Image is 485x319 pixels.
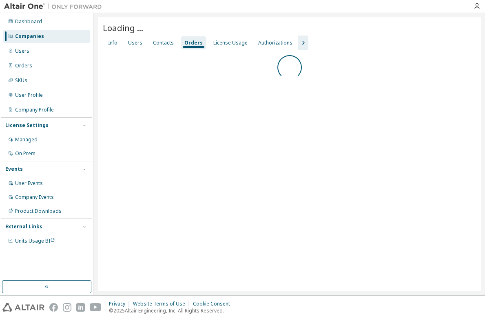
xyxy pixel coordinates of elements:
div: Orders [184,40,203,46]
img: altair_logo.svg [2,303,44,312]
div: User Events [15,180,43,187]
img: youtube.svg [90,303,102,312]
div: Events [5,166,23,172]
div: Website Terms of Use [133,301,193,307]
div: Users [15,48,29,54]
div: Companies [15,33,44,40]
span: Units Usage BI [15,237,55,244]
div: On Prem [15,150,35,157]
img: facebook.svg [49,303,58,312]
div: Dashboard [15,18,42,25]
div: Cookie Consent [193,301,235,307]
div: License Settings [5,122,49,129]
div: Contacts [153,40,174,46]
img: instagram.svg [63,303,71,312]
div: SKUs [15,77,27,84]
div: Info [108,40,117,46]
p: © 2025 Altair Engineering, Inc. All Rights Reserved. [109,307,235,314]
div: User Profile [15,92,43,98]
img: Altair One [4,2,106,11]
div: License Usage [213,40,248,46]
div: Privacy [109,301,133,307]
div: External Links [5,223,42,230]
div: Authorizations [258,40,292,46]
img: linkedin.svg [76,303,85,312]
div: Company Events [15,194,54,201]
div: Orders [15,62,32,69]
div: Company Profile [15,107,54,113]
div: Managed [15,136,38,143]
span: Loading ... [103,22,143,33]
div: Product Downloads [15,208,62,214]
div: Users [128,40,142,46]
